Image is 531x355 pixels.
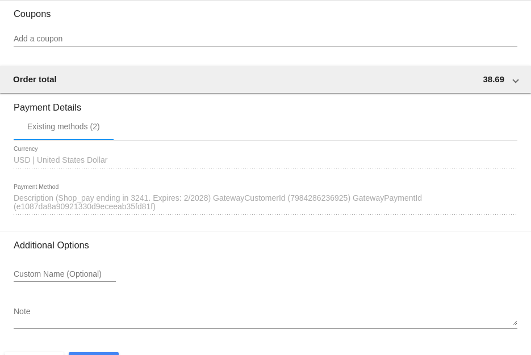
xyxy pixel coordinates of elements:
span: 38.69 [483,74,504,84]
span: Description (Shop_pay ending in 3241. Expires: 2/2028) GatewayCustomerId (7984286236925) GatewayP... [14,193,422,212]
span: USD | United States Dollar [14,155,107,164]
div: Existing methods (2) [27,122,100,131]
input: Custom Name (Optional) [14,270,116,279]
input: Add a coupon [14,35,517,44]
h3: Additional Options [14,240,517,251]
span: Order total [13,74,57,84]
h3: Payment Details [14,94,517,113]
